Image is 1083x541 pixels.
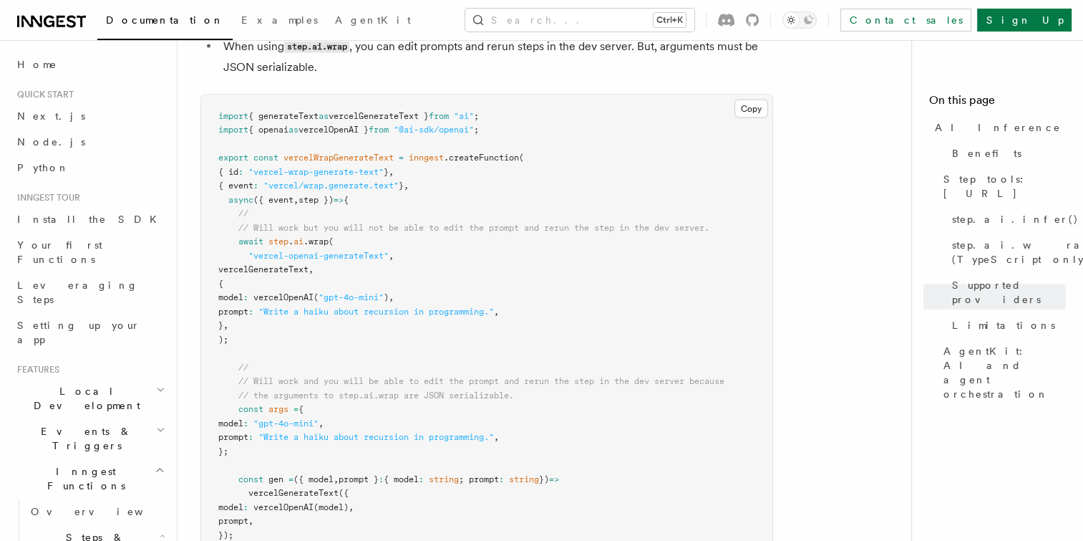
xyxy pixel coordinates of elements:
span: : [253,181,258,191]
span: (model) [314,502,349,512]
span: as [319,111,329,121]
span: : [243,502,248,512]
span: Overview [31,506,178,517]
a: step.ai.infer() [946,206,1066,232]
span: ; [474,125,479,135]
span: step [268,236,288,246]
span: export [218,153,248,163]
span: Benefits [952,146,1021,161]
span: : [248,307,253,317]
span: from [429,111,449,121]
a: Examples [233,4,326,39]
span: import [218,111,248,121]
span: "gpt-4o-mini" [319,292,384,302]
span: : [499,474,504,484]
span: Leveraging Steps [17,279,138,305]
span: ( [519,153,524,163]
span: Examples [241,14,318,26]
span: , [494,432,499,442]
span: Supported providers [952,278,1066,307]
span: Inngest Functions [11,464,155,493]
span: Limitations [952,318,1055,332]
span: AgentKit: AI and agent orchestration [943,344,1066,401]
span: , [248,516,253,526]
span: from [369,125,389,135]
span: , [319,418,324,429]
span: gen [268,474,283,484]
span: as [288,125,298,135]
span: inngest [409,153,444,163]
span: "@ai-sdk/openai" [394,125,474,135]
span: "Write a haiku about recursion in programming." [258,307,494,317]
span: model [218,292,243,302]
button: Search...Ctrl+K [465,9,694,32]
span: , [494,307,499,317]
span: } [218,320,223,330]
span: = [399,153,404,163]
span: { [344,195,349,205]
span: Documentation [106,14,224,26]
span: }) [539,474,549,484]
span: Home [17,57,57,72]
a: AgentKit [326,4,419,39]
span: step }) [298,195,334,205]
span: vercelOpenAI } [298,125,369,135]
span: await [238,236,263,246]
span: vercelGenerateText [218,264,309,274]
span: Local Development [11,384,156,413]
span: "gpt-4o-mini" [253,418,319,429]
span: , [349,502,354,512]
span: Step tools: [URL] [943,172,1066,201]
button: Toggle dark mode [782,11,817,29]
button: Inngest Functions [11,459,168,499]
span: , [309,264,314,274]
span: vercelGenerateText } [329,111,429,121]
button: Events & Triggers [11,418,168,459]
a: Your first Functions [11,232,168,272]
span: .createFunction [444,153,519,163]
span: // the arguments to step.ai.wrap are JSON serializable. [238,391,514,401]
span: Quick start [11,89,74,100]
span: , [404,181,409,191]
span: const [238,474,263,484]
span: Next.js [17,110,85,122]
a: AgentKit: AI and agent orchestration [938,338,1066,407]
span: "vercel-wrap-generate-text" [248,167,384,177]
span: vercelGenerateText [248,488,339,498]
span: ( [314,292,319,302]
span: const [253,153,278,163]
a: Home [11,52,168,77]
span: : [243,418,248,429]
a: Contact sales [840,9,971,32]
span: }); [218,530,233,540]
span: string [429,474,459,484]
span: vercelWrapGenerateText [283,153,394,163]
span: const [238,404,263,414]
span: : [419,474,424,484]
span: model [218,418,243,429]
span: }; [218,446,228,456]
kbd: Ctrl+K [654,13,686,27]
span: Node.js [17,136,85,148]
span: , [293,195,298,205]
button: Local Development [11,378,168,418]
a: Limitations [946,312,1066,338]
span: .wrap [303,236,329,246]
span: ({ model [293,474,334,484]
span: { event [218,181,253,191]
span: ({ [339,488,349,498]
span: ({ event [253,195,293,205]
span: , [223,320,228,330]
span: // [238,209,248,219]
span: prompt [218,307,248,317]
span: model [218,502,243,512]
span: AgentKit [335,14,411,26]
span: { id [218,167,238,177]
a: Documentation [97,4,233,40]
button: Copy [734,100,768,118]
a: step.ai.wrap() (TypeScript only) [946,232,1066,272]
a: Leveraging Steps [11,272,168,312]
a: Overview [25,499,168,525]
span: , [389,251,394,261]
span: => [549,474,559,484]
